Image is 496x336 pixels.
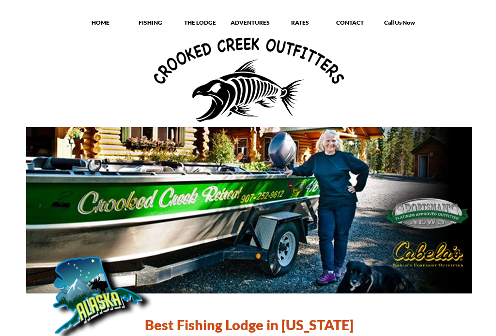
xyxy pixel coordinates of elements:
[375,19,424,27] p: Call Us Now
[154,38,344,122] img: Crooked Creek Outfitters Logo - Alaska All-Inclusive fishing
[126,19,174,27] p: FISHING
[76,19,124,27] p: HOME
[276,19,324,27] p: RATES
[133,316,365,334] h1: Best Fishing Lodge in [US_STATE]
[226,19,274,27] p: ADVENTURES
[26,127,472,294] img: Crooked Creek boat in front of lodge.
[325,19,374,27] p: CONTACT
[176,19,224,27] p: THE LODGE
